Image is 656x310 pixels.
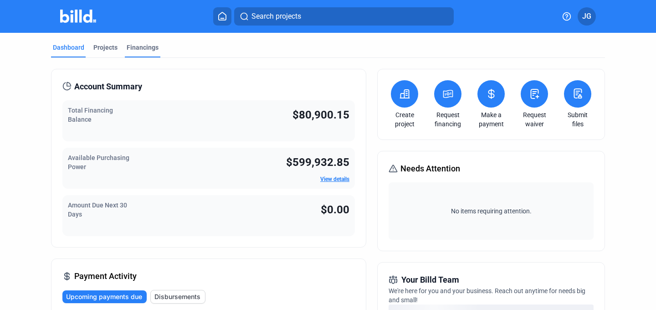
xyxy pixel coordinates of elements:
a: Request waiver [518,110,550,129]
a: Make a payment [475,110,507,129]
span: Upcoming payments due [66,292,142,301]
span: Account Summary [74,80,142,93]
button: Search projects [234,7,454,26]
button: Upcoming payments due [62,290,147,303]
span: $80,900.15 [292,108,349,121]
div: Dashboard [53,43,84,52]
span: Disbursements [154,292,200,301]
span: Needs Attention [400,162,460,175]
span: $599,932.85 [286,156,349,169]
a: Request financing [432,110,464,129]
span: Amount Due Next 30 Days [68,201,127,218]
button: JG [578,7,596,26]
div: Projects [93,43,118,52]
span: Search projects [251,11,301,22]
a: View details [320,176,349,182]
span: Available Purchasing Power [68,154,129,170]
span: We're here for you and your business. Reach out anytime for needs big and small! [389,287,585,304]
span: Total Financing Balance [68,107,113,123]
img: Billd Company Logo [60,10,96,23]
span: No items requiring attention. [392,207,590,216]
span: $0.00 [321,203,349,216]
span: Payment Activity [74,270,137,283]
a: Create project [389,110,420,129]
span: Your Billd Team [401,274,459,286]
button: Disbursements [150,290,205,304]
a: Submit files [562,110,594,129]
span: JG [582,11,591,22]
div: Financings [127,43,159,52]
